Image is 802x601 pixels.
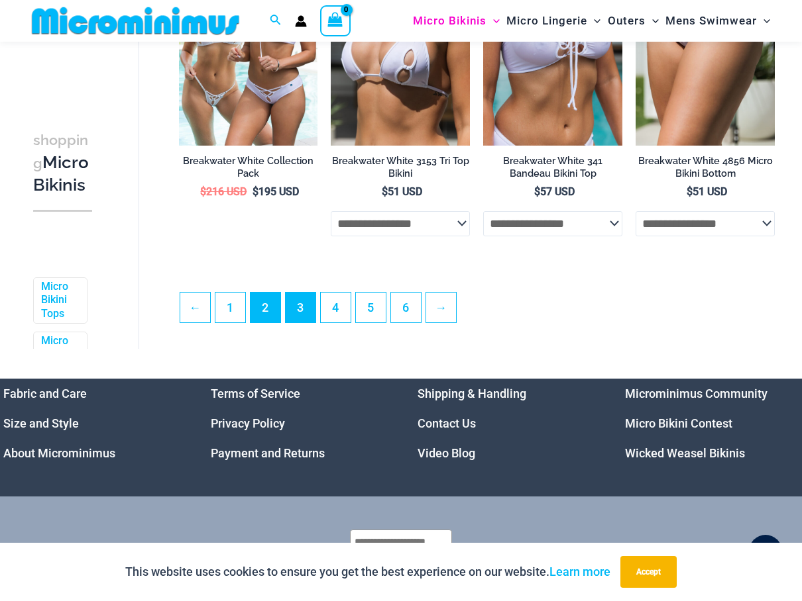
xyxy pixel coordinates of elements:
a: Learn more [549,565,610,578]
span: Outers [608,4,646,38]
a: ← [180,293,210,322]
nav: Menu [211,379,385,468]
a: → [426,293,456,322]
span: Micro Bikinis [413,4,487,38]
a: Microminimus Community [625,387,768,400]
a: About Microminimus [3,446,115,460]
a: Page 3 [286,293,315,322]
h2: Breakwater White 4856 Micro Bikini Bottom [636,155,775,179]
bdi: 57 USD [534,185,575,198]
p: This website uses cookies to ensure you get the best experience on our website. [125,562,610,582]
a: Breakwater White 341 Bandeau Bikini Top [483,155,622,185]
a: Fabric and Care [3,387,87,400]
span: Menu Toggle [757,4,770,38]
a: Page 5 [356,293,386,322]
a: Micro Bikini Bottoms [41,334,77,389]
a: Micro BikinisMenu ToggleMenu Toggle [410,4,503,38]
bdi: 51 USD [382,185,422,198]
span: Page 2 [251,293,280,322]
a: OutersMenu ToggleMenu Toggle [604,4,662,38]
a: Privacy Policy [211,416,285,430]
span: $ [687,185,693,198]
span: Menu Toggle [487,4,500,38]
a: Micro LingerieMenu ToggleMenu Toggle [503,4,604,38]
img: MM SHOP LOGO FLAT [27,6,245,36]
a: View Shopping Cart, empty [320,5,351,36]
span: Micro Lingerie [506,4,587,38]
a: Page 6 [391,293,421,322]
a: Breakwater White 3153 Tri Top Bikini [331,155,470,185]
bdi: 216 USD [200,185,247,198]
aside: Footer Widget 1 [3,379,178,468]
a: Breakwater White 4856 Micro Bikini Bottom [636,155,775,185]
aside: Footer Widget 4 [625,379,799,468]
span: $ [253,185,258,198]
a: Terms of Service [211,387,300,400]
bdi: 51 USD [687,185,727,198]
h2: Breakwater White 3153 Tri Top Bikini [331,155,470,179]
span: shopping [33,132,88,171]
h2: Breakwater White 341 Bandeau Bikini Top [483,155,622,179]
aside: Footer Widget 2 [211,379,385,468]
span: $ [200,185,206,198]
a: Search icon link [270,13,282,29]
button: Accept [620,556,677,588]
bdi: 195 USD [253,185,299,198]
span: $ [382,185,388,198]
span: Menu Toggle [587,4,601,38]
a: Payment and Returns [211,446,325,460]
a: Wicked Weasel Bikinis [625,446,745,460]
a: Contact Us [418,416,476,430]
span: $ [534,185,540,198]
a: Page 4 [321,293,351,322]
a: Size and Style [3,416,79,430]
nav: Menu [625,379,799,468]
nav: Product Pagination [179,292,775,330]
h3: Micro Bikinis [33,128,92,197]
span: Menu Toggle [646,4,659,38]
a: Micro Bikini Contest [625,416,732,430]
h2: Breakwater White Collection Pack [179,155,318,179]
nav: Menu [3,379,178,468]
span: Mens Swimwear [665,4,757,38]
a: Micro Bikini Tops [41,280,77,321]
aside: Footer Widget 3 [418,379,592,468]
a: Shipping & Handling [418,387,526,400]
a: Video Blog [418,446,475,460]
nav: Site Navigation [408,2,775,40]
a: Account icon link [295,15,307,27]
a: Page 1 [215,293,245,322]
nav: Menu [418,379,592,468]
a: Breakwater White Collection Pack [179,155,318,185]
a: Mens SwimwearMenu ToggleMenu Toggle [662,4,773,38]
